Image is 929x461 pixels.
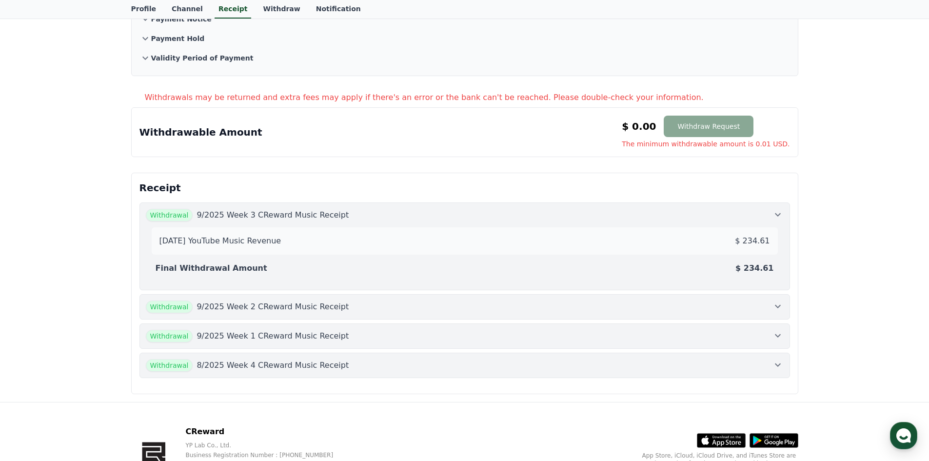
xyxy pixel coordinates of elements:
[156,262,267,274] p: Final Withdrawal Amount
[139,294,790,320] button: Withdrawal 9/2025 Week 2 CReward Music Receipt
[144,324,168,332] span: Settings
[139,353,790,378] button: Withdrawal 8/2025 Week 4 CReward Music Receipt
[146,330,193,342] span: Withdrawal
[3,309,64,334] a: Home
[139,323,790,349] button: Withdrawal 9/2025 Week 1 CReward Music Receipt
[139,181,790,195] p: Receipt
[185,451,349,459] p: Business Registration Number : [PHONE_NUMBER]
[185,426,349,438] p: CReward
[145,92,798,103] p: Withdrawals may be returned and extra fees may apply if there's an error or the bank can't be rea...
[159,235,281,247] p: [DATE] YouTube Music Revenue
[146,209,193,221] span: Withdrawal
[81,324,110,332] span: Messages
[622,120,656,133] p: $ 0.00
[735,262,773,274] p: $ 234.61
[151,53,254,63] p: Validity Period of Payment
[622,139,790,149] span: The minimum withdrawable amount is 0.01 USD.
[197,209,349,221] p: 9/2025 Week 3 CReward Music Receipt
[197,301,349,313] p: 9/2025 Week 2 CReward Music Receipt
[735,235,770,247] p: $ 234.61
[139,48,790,68] button: Validity Period of Payment
[197,360,349,371] p: 8/2025 Week 4 CReward Music Receipt
[146,301,193,313] span: Withdrawal
[139,9,790,29] button: Payment Notice
[64,309,126,334] a: Messages
[126,309,187,334] a: Settings
[139,202,790,290] button: Withdrawal 9/2025 Week 3 CReward Music Receipt [DATE] YouTube Music Revenue $ 234.61 Final Withdr...
[151,34,205,43] p: Payment Hold
[146,359,193,372] span: Withdrawal
[664,116,753,137] button: Withdraw Request
[139,125,262,139] p: Withdrawable Amount
[197,330,349,342] p: 9/2025 Week 1 CReward Music Receipt
[25,324,42,332] span: Home
[151,14,212,24] p: Payment Notice
[139,29,790,48] button: Payment Hold
[185,441,349,449] p: YP Lab Co., Ltd.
